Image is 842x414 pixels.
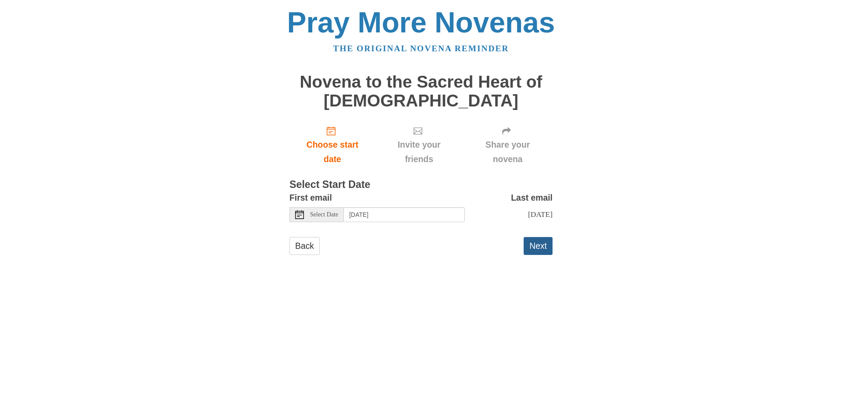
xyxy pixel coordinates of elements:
[289,191,332,205] label: First email
[289,237,320,255] a: Back
[375,119,463,171] div: Click "Next" to confirm your start date first.
[528,210,553,219] span: [DATE]
[471,138,544,166] span: Share your novena
[298,138,367,166] span: Choose start date
[289,73,553,110] h1: Novena to the Sacred Heart of [DEMOGRAPHIC_DATA]
[511,191,553,205] label: Last email
[384,138,454,166] span: Invite your friends
[289,119,375,171] a: Choose start date
[463,119,553,171] div: Click "Next" to confirm your start date first.
[289,179,553,191] h3: Select Start Date
[287,6,555,39] a: Pray More Novenas
[524,237,553,255] button: Next
[333,44,509,53] a: The original novena reminder
[310,212,338,218] span: Select Date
